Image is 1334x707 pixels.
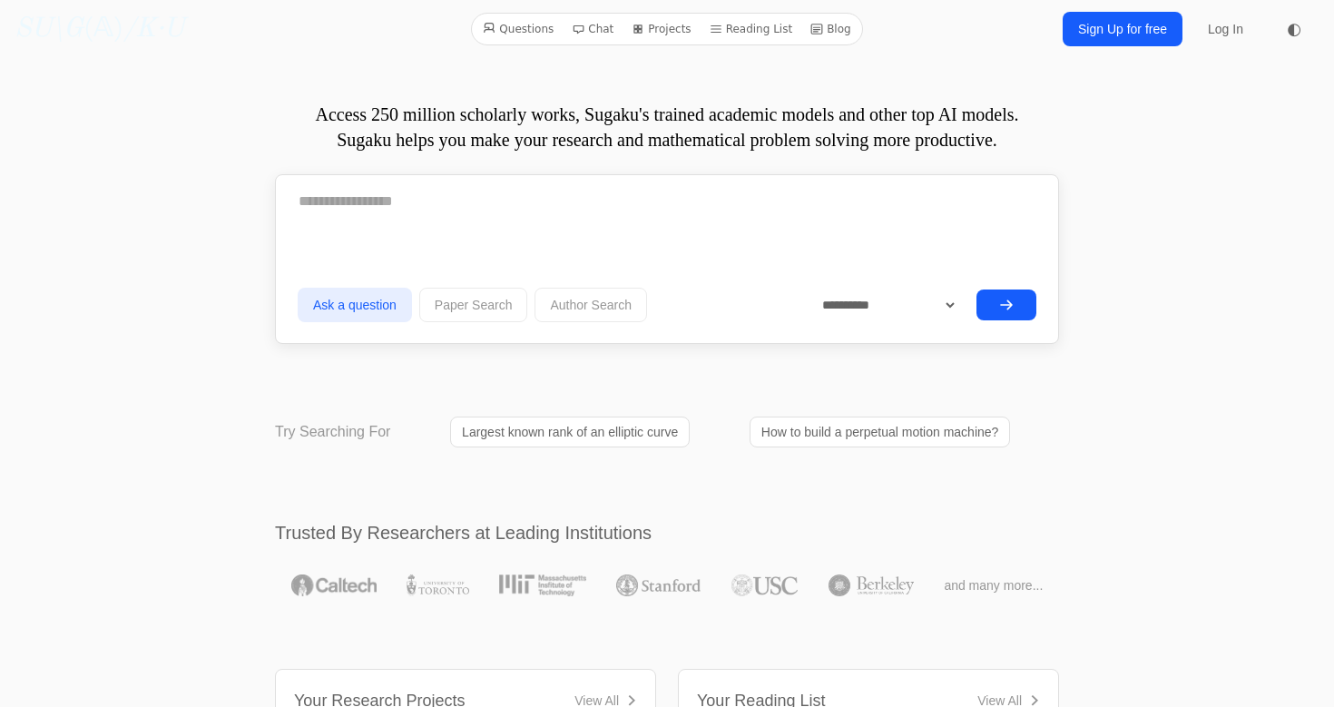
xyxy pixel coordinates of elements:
img: Stanford [616,574,701,596]
a: How to build a perpetual motion machine? [750,417,1011,447]
span: and many more... [944,576,1043,594]
a: Largest known rank of an elliptic curve [450,417,690,447]
button: ◐ [1276,11,1312,47]
a: Chat [564,17,621,41]
a: Sign Up for free [1063,12,1182,46]
img: MIT [499,574,585,596]
img: University of Toronto [407,574,468,596]
i: /K·U [123,15,184,43]
a: Reading List [702,17,800,41]
span: ◐ [1287,21,1301,37]
img: UC Berkeley [829,574,914,596]
button: Author Search [535,288,647,322]
p: Try Searching For [275,421,390,443]
a: Blog [803,17,858,41]
a: SU\G(𝔸)/K·U [15,13,184,45]
button: Paper Search [419,288,528,322]
button: Ask a question [298,288,412,322]
a: Projects [624,17,698,41]
a: Log In [1197,13,1254,45]
i: SU\G [15,15,83,43]
img: USC [731,574,798,596]
a: Questions [476,17,561,41]
img: Caltech [291,574,377,596]
h2: Trusted By Researchers at Leading Institutions [275,520,1059,545]
p: Access 250 million scholarly works, Sugaku's trained academic models and other top AI models. Sug... [275,102,1059,152]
